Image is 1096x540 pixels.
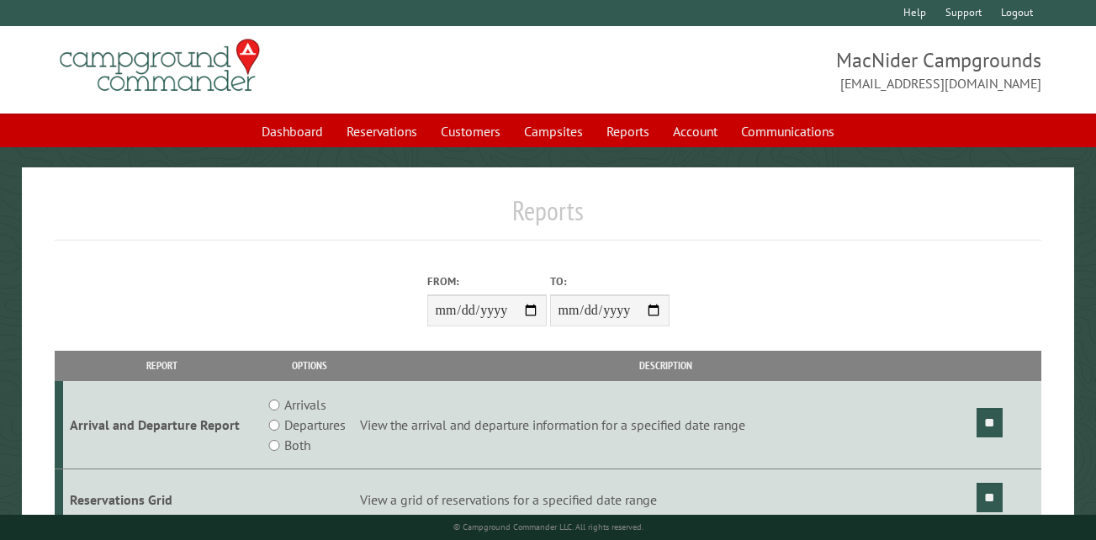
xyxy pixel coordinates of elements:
label: From: [427,273,547,289]
a: Reports [596,115,659,147]
label: Departures [284,415,346,435]
a: Campsites [514,115,593,147]
a: Communications [731,115,845,147]
h1: Reports [55,194,1041,241]
td: View a grid of reservations for a specified date range [357,469,974,531]
small: © Campground Commander LLC. All rights reserved. [453,521,643,532]
td: View the arrival and departure information for a specified date range [357,381,974,469]
th: Report [63,351,262,380]
td: Reservations Grid [63,469,262,531]
th: Description [357,351,974,380]
label: Arrivals [284,394,326,415]
a: Customers [431,115,511,147]
label: To: [550,273,670,289]
img: Campground Commander [55,33,265,98]
a: Account [663,115,728,147]
td: Arrival and Departure Report [63,381,262,469]
span: MacNider Campgrounds [EMAIL_ADDRESS][DOMAIN_NAME] [548,46,1041,93]
label: Both [284,435,310,455]
a: Reservations [336,115,427,147]
th: Options [262,351,357,380]
a: Dashboard [251,115,333,147]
